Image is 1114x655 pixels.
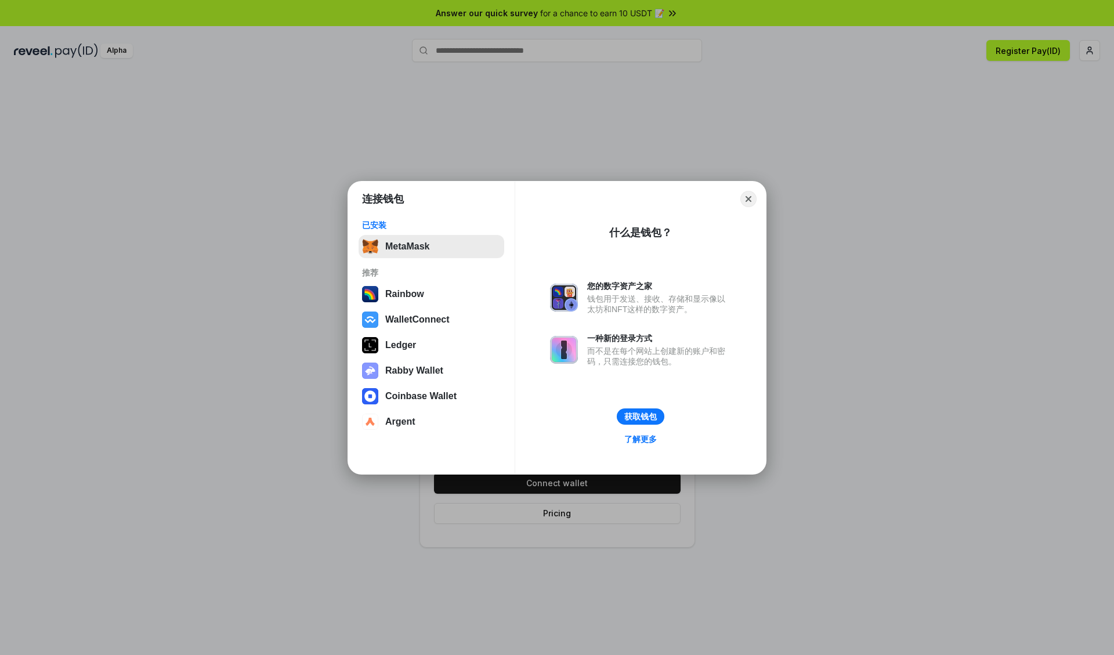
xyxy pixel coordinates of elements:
[609,226,672,240] div: 什么是钱包？
[385,314,450,325] div: WalletConnect
[359,359,504,382] button: Rabby Wallet
[362,388,378,404] img: svg+xml,%3Csvg%20width%3D%2228%22%20height%3D%2228%22%20viewBox%3D%220%200%2028%2028%22%20fill%3D...
[362,363,378,379] img: svg+xml,%3Csvg%20xmlns%3D%22http%3A%2F%2Fwww.w3.org%2F2000%2Fsvg%22%20fill%3D%22none%22%20viewBox...
[385,366,443,376] div: Rabby Wallet
[385,391,457,401] div: Coinbase Wallet
[385,289,424,299] div: Rainbow
[359,308,504,331] button: WalletConnect
[362,238,378,255] img: svg+xml,%3Csvg%20fill%3D%22none%22%20height%3D%2233%22%20viewBox%3D%220%200%2035%2033%22%20width%...
[362,312,378,328] img: svg+xml,%3Csvg%20width%3D%2228%22%20height%3D%2228%22%20viewBox%3D%220%200%2028%2028%22%20fill%3D...
[385,340,416,350] div: Ledger
[359,410,504,433] button: Argent
[362,414,378,430] img: svg+xml,%3Csvg%20width%3D%2228%22%20height%3D%2228%22%20viewBox%3D%220%200%2028%2028%22%20fill%3D...
[617,408,664,425] button: 获取钱包
[362,192,404,206] h1: 连接钱包
[587,346,731,367] div: 而不是在每个网站上创建新的账户和密码，只需连接您的钱包。
[587,333,731,343] div: 一种新的登录方式
[550,336,578,364] img: svg+xml,%3Csvg%20xmlns%3D%22http%3A%2F%2Fwww.w3.org%2F2000%2Fsvg%22%20fill%3D%22none%22%20viewBox...
[587,281,731,291] div: 您的数字资产之家
[385,417,415,427] div: Argent
[359,283,504,306] button: Rainbow
[359,334,504,357] button: Ledger
[550,284,578,312] img: svg+xml,%3Csvg%20xmlns%3D%22http%3A%2F%2Fwww.w3.org%2F2000%2Fsvg%22%20fill%3D%22none%22%20viewBox...
[359,385,504,408] button: Coinbase Wallet
[362,267,501,278] div: 推荐
[362,286,378,302] img: svg+xml,%3Csvg%20width%3D%22120%22%20height%3D%22120%22%20viewBox%3D%220%200%20120%20120%22%20fil...
[362,220,501,230] div: 已安装
[359,235,504,258] button: MetaMask
[624,411,657,422] div: 获取钱包
[385,241,429,252] div: MetaMask
[740,191,757,207] button: Close
[362,337,378,353] img: svg+xml,%3Csvg%20xmlns%3D%22http%3A%2F%2Fwww.w3.org%2F2000%2Fsvg%22%20width%3D%2228%22%20height%3...
[624,434,657,444] div: 了解更多
[617,432,664,447] a: 了解更多
[587,294,731,314] div: 钱包用于发送、接收、存储和显示像以太坊和NFT这样的数字资产。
